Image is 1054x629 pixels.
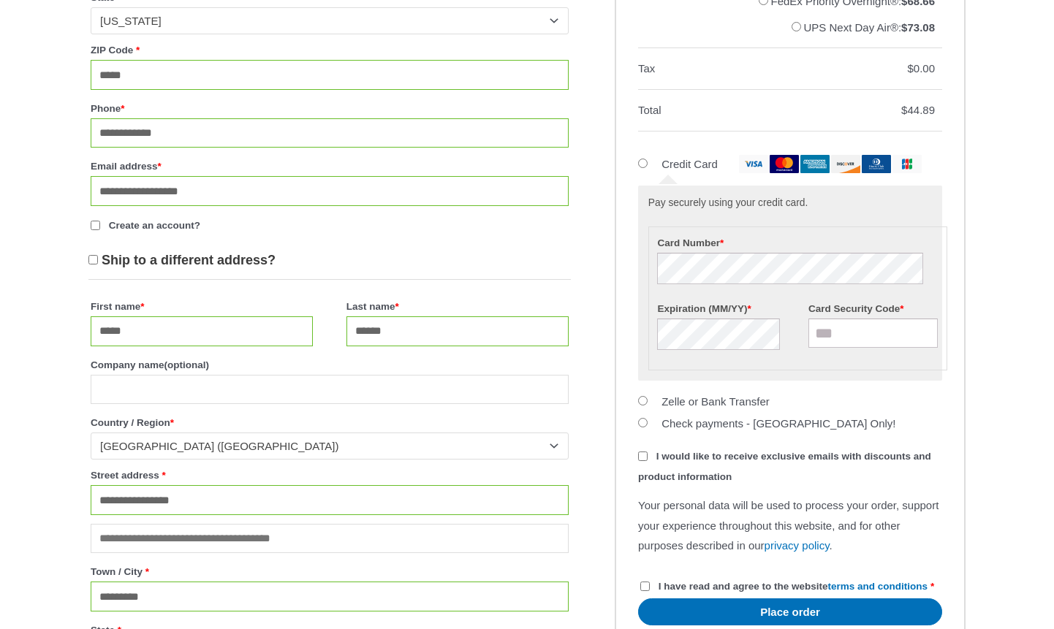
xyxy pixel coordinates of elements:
[638,48,748,90] th: Tax
[638,451,931,482] span: I would like to receive exclusive emails with discounts and product information
[739,155,768,173] img: visa
[765,539,830,552] a: privacy policy
[800,155,830,173] img: amex
[638,495,942,557] p: Your personal data will be used to process your order, support your experience throughout this we...
[808,299,938,319] label: Card Security Code
[648,226,947,370] fieldset: Payment Info
[661,417,895,430] label: Check payments - [GEOGRAPHIC_DATA] Only!
[770,155,799,173] img: mastercard
[91,40,569,60] label: ZIP Code
[346,297,569,316] label: Last name
[91,221,100,230] input: Create an account?
[638,598,942,625] button: Place order
[91,7,569,34] span: State
[91,99,569,118] label: Phone
[657,233,938,253] label: Card Number
[892,155,922,173] img: jcb
[862,155,891,173] img: dinersclub
[638,90,748,131] th: Total
[91,297,313,316] label: First name
[930,581,934,592] abbr: required
[91,562,569,582] label: Town / City
[661,395,770,408] label: Zelle or Bank Transfer
[91,432,569,460] span: Country / Region
[100,439,546,454] span: United States (US)
[88,255,98,264] input: Ship to a different address?
[91,156,569,176] label: Email address
[91,413,569,432] label: Country / Region
[901,21,907,34] span: $
[91,355,569,375] label: Company name
[164,359,209,370] span: (optional)
[648,196,932,211] p: Pay securely using your credit card.
[831,155,860,173] img: discover
[901,104,935,116] bdi: 44.89
[659,581,928,592] span: I have read and agree to the website
[907,62,913,75] span: $
[638,451,648,461] input: I would like to receive exclusive emails with discounts and product information
[661,158,922,170] label: Credit Card
[109,220,200,231] span: Create an account?
[91,465,569,485] label: Street address
[640,582,650,591] input: I have read and agree to the websiteterms and conditions *
[907,62,935,75] bdi: 0.00
[901,21,935,34] bdi: 73.08
[804,21,935,34] label: UPS Next Day Air®:
[100,14,546,28] span: Colorado
[657,299,786,319] label: Expiration (MM/YY)
[102,253,276,267] span: Ship to a different address?
[901,104,907,116] span: $
[828,581,928,592] a: terms and conditions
